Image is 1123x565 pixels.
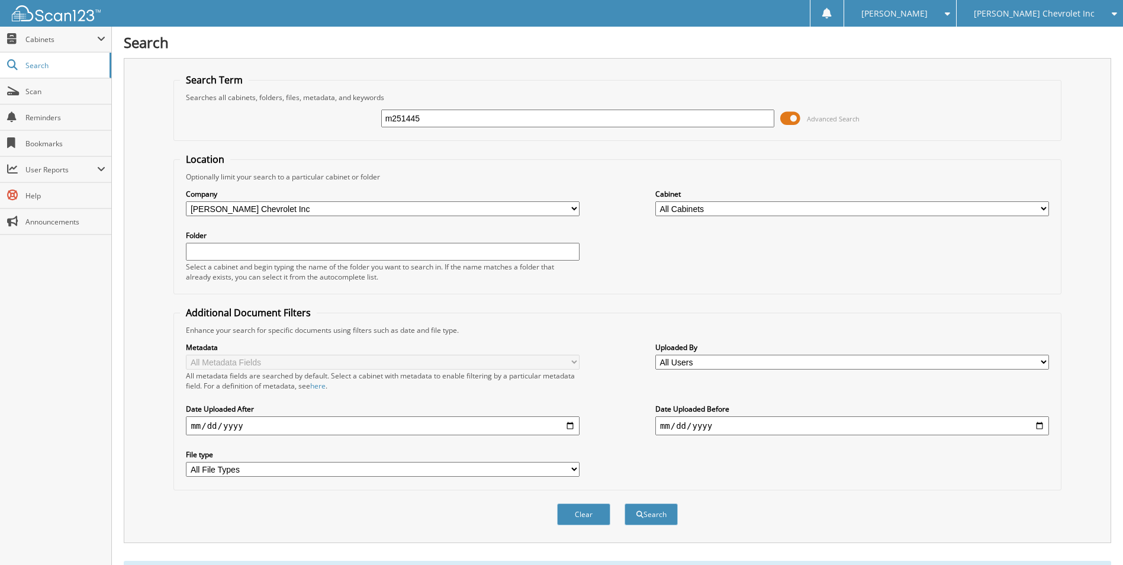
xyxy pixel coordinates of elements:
[186,230,580,240] label: Folder
[25,60,104,70] span: Search
[25,191,105,201] span: Help
[974,10,1095,17] span: [PERSON_NAME] Chevrolet Inc
[186,371,580,391] div: All metadata fields are searched by default. Select a cabinet with metadata to enable filtering b...
[25,86,105,97] span: Scan
[557,503,610,525] button: Clear
[180,172,1054,182] div: Optionally limit your search to a particular cabinet or folder
[655,189,1049,199] label: Cabinet
[186,342,580,352] label: Metadata
[12,5,101,21] img: scan123-logo-white.svg
[180,325,1054,335] div: Enhance your search for specific documents using filters such as date and file type.
[25,165,97,175] span: User Reports
[186,450,580,460] label: File type
[186,404,580,414] label: Date Uploaded After
[25,113,105,123] span: Reminders
[655,404,1049,414] label: Date Uploaded Before
[25,34,97,44] span: Cabinets
[186,416,580,435] input: start
[625,503,678,525] button: Search
[180,73,249,86] legend: Search Term
[310,381,326,391] a: here
[25,139,105,149] span: Bookmarks
[180,153,230,166] legend: Location
[655,416,1049,435] input: end
[186,189,580,199] label: Company
[861,10,928,17] span: [PERSON_NAME]
[180,92,1054,102] div: Searches all cabinets, folders, files, metadata, and keywords
[124,33,1111,52] h1: Search
[180,306,317,319] legend: Additional Document Filters
[807,114,860,123] span: Advanced Search
[655,342,1049,352] label: Uploaded By
[25,217,105,227] span: Announcements
[186,262,580,282] div: Select a cabinet and begin typing the name of the folder you want to search in. If the name match...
